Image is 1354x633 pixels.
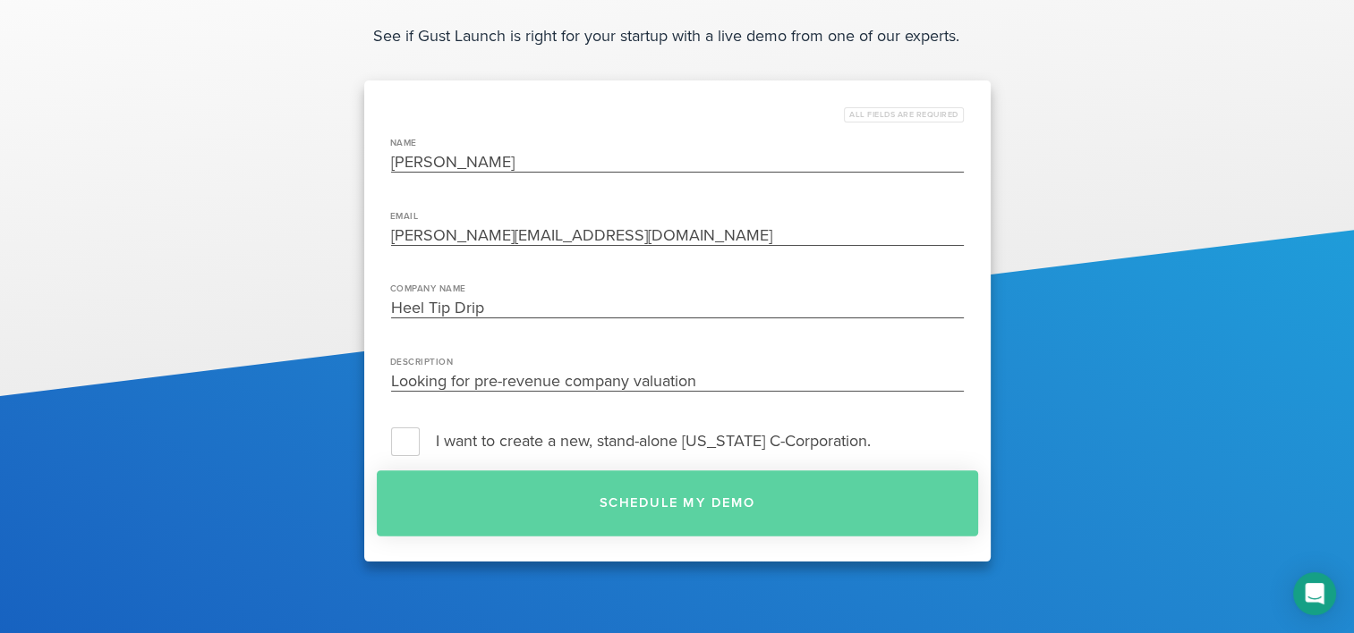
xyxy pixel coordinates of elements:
div: Open Intercom Messenger [1293,572,1336,615]
label: I want to create a new, stand-alone [US_STATE] C-Corporation. [391,427,964,454]
label: Email [390,213,419,221]
p: See if Gust Launch is right for your startup with a live demo from one of our experts. [373,25,982,46]
label: name [390,139,417,148]
label: Description [390,359,454,367]
button: Schedule my demo [377,470,978,536]
label: Company Name [390,285,466,293]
